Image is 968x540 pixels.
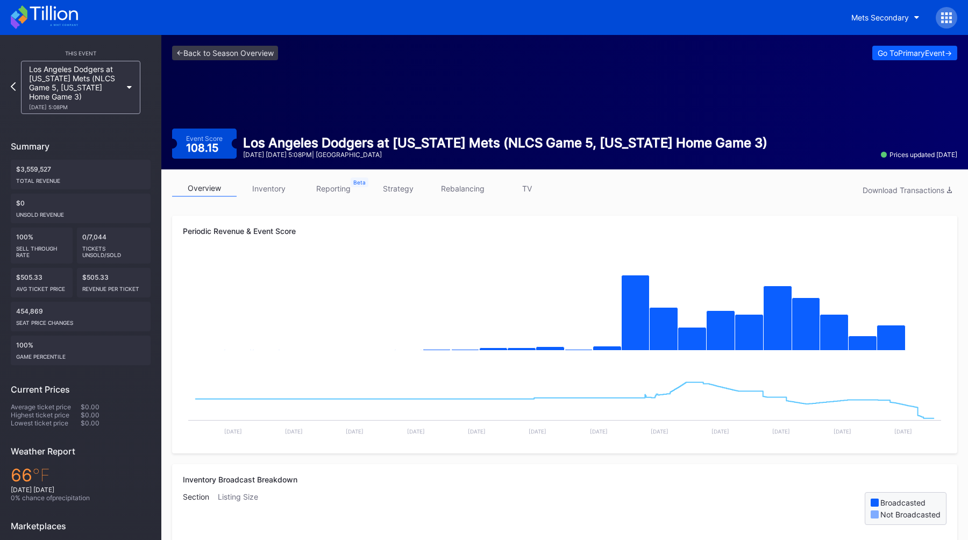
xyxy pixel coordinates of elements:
[243,151,767,159] div: [DATE] [DATE] 5:08PM | [GEOGRAPHIC_DATA]
[29,104,122,110] div: [DATE] 5:08PM
[77,268,151,297] div: $505.33
[218,492,267,525] div: Listing Size
[430,180,495,197] a: rebalancing
[881,151,957,159] div: Prices updated [DATE]
[16,173,145,184] div: Total Revenue
[82,281,146,292] div: Revenue per ticket
[880,510,941,519] div: Not Broadcasted
[183,254,946,362] svg: Chart title
[81,403,151,411] div: $0.00
[29,65,122,110] div: Los Angeles Dodgers at [US_STATE] Mets (NLCS Game 5, [US_STATE] Home Game 3)
[81,419,151,427] div: $0.00
[590,428,608,435] text: [DATE]
[183,226,946,236] div: Periodic Revenue & Event Score
[16,315,145,326] div: seat price changes
[834,428,851,435] text: [DATE]
[183,492,218,525] div: Section
[172,46,278,60] a: <-Back to Season Overview
[172,180,237,197] a: overview
[243,135,767,151] div: Los Angeles Dodgers at [US_STATE] Mets (NLCS Game 5, [US_STATE] Home Game 3)
[857,183,957,197] button: Download Transactions
[11,194,151,223] div: $0
[468,428,486,435] text: [DATE]
[711,428,729,435] text: [DATE]
[16,281,67,292] div: Avg ticket price
[16,241,67,258] div: Sell Through Rate
[651,428,668,435] text: [DATE]
[872,46,957,60] button: Go ToPrimaryEvent->
[843,8,928,27] button: Mets Secondary
[863,186,952,195] div: Download Transactions
[772,428,790,435] text: [DATE]
[224,428,242,435] text: [DATE]
[11,411,81,419] div: Highest ticket price
[32,465,50,486] span: ℉
[346,428,364,435] text: [DATE]
[183,362,946,443] svg: Chart title
[894,428,912,435] text: [DATE]
[11,268,73,297] div: $505.33
[16,207,145,218] div: Unsold Revenue
[11,50,151,56] div: This Event
[301,180,366,197] a: reporting
[11,160,151,189] div: $3,559,527
[11,228,73,264] div: 100%
[183,475,946,484] div: Inventory Broadcast Breakdown
[11,384,151,395] div: Current Prices
[82,241,146,258] div: Tickets Unsold/Sold
[11,486,151,494] div: [DATE] [DATE]
[11,465,151,486] div: 66
[11,302,151,331] div: 454,869
[16,349,145,360] div: Game percentile
[186,143,221,153] div: 108.15
[11,336,151,365] div: 100%
[81,411,151,419] div: $0.00
[11,403,81,411] div: Average ticket price
[407,428,425,435] text: [DATE]
[366,180,430,197] a: strategy
[237,180,301,197] a: inventory
[11,446,151,457] div: Weather Report
[11,419,81,427] div: Lowest ticket price
[77,228,151,264] div: 0/7,044
[880,498,926,507] div: Broadcasted
[11,141,151,152] div: Summary
[11,521,151,531] div: Marketplaces
[285,428,303,435] text: [DATE]
[878,48,952,58] div: Go To Primary Event ->
[529,428,546,435] text: [DATE]
[11,494,151,502] div: 0 % chance of precipitation
[186,134,223,143] div: Event Score
[495,180,559,197] a: TV
[851,13,909,22] div: Mets Secondary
